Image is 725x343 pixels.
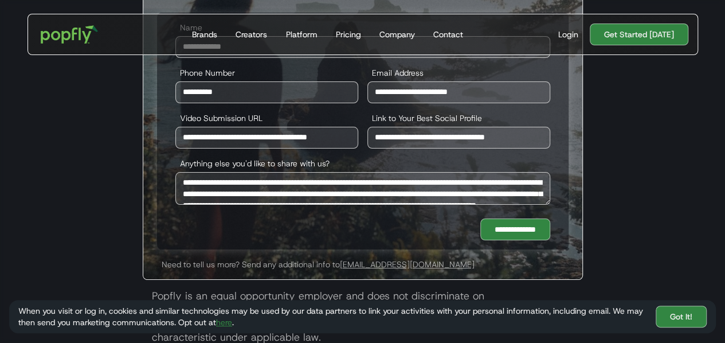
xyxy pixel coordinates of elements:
[192,29,217,40] div: Brands
[285,29,317,40] div: Platform
[331,14,365,54] a: Pricing
[231,14,272,54] a: Creators
[428,14,467,54] a: Contact
[175,67,358,79] label: Phone Number
[590,24,688,45] a: Get Started [DATE]
[554,29,583,40] a: Login
[340,259,475,270] a: [EMAIL_ADDRESS][DOMAIN_NAME]
[175,158,550,169] label: Anything else you'd like to share with us?
[367,112,550,124] label: Link to Your Best Social Profile
[367,67,550,79] label: Email Address
[143,259,582,270] div: Need to tell us more? Send any additional info to
[175,112,358,124] label: Video Submission URL
[33,17,107,52] a: home
[656,306,707,328] a: Got It!
[187,14,222,54] a: Brands
[374,14,419,54] a: Company
[433,29,463,40] div: Contact
[18,305,646,328] div: When you visit or log in, cookies and similar technologies may be used by our data partners to li...
[281,14,322,54] a: Platform
[236,29,267,40] div: Creators
[157,13,569,250] form: Director of Influence Application
[335,29,360,40] div: Pricing
[216,317,232,328] a: here
[379,29,414,40] div: Company
[558,29,578,40] div: Login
